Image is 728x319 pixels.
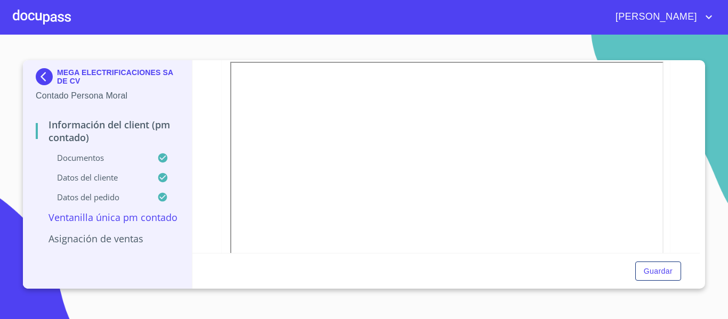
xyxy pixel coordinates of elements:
button: Guardar [635,261,681,281]
p: Documentos [36,152,157,163]
span: Guardar [644,265,673,278]
p: Contado Persona Moral [36,89,179,102]
p: Datos del cliente [36,172,157,183]
p: Asignación de Ventas [36,232,179,245]
img: Docupass spot blue [36,68,57,85]
div: MEGA ELECTRIFICACIONES SA DE CV [36,68,179,89]
button: account of current user [608,9,715,26]
span: [PERSON_NAME] [608,9,702,26]
p: Ventanilla única PM contado [36,211,179,224]
p: Información del Client (PM contado) [36,118,179,144]
p: Datos del pedido [36,192,157,202]
p: MEGA ELECTRIFICACIONES SA DE CV [57,68,179,85]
